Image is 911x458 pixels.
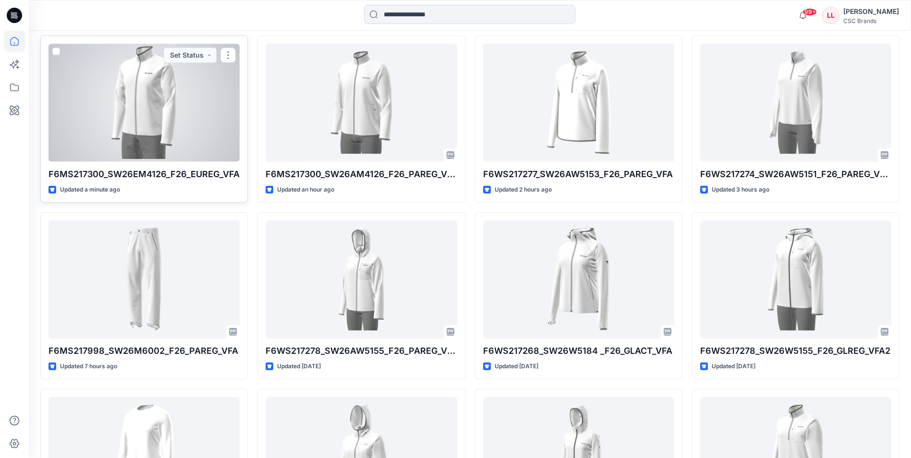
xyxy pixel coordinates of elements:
[277,185,334,195] p: Updated an hour ago
[802,8,817,16] span: 99+
[49,44,240,161] a: F6MS217300_SW26EM4126_F26_EUREG_VFA
[822,7,839,24] div: LL
[843,6,899,17] div: [PERSON_NAME]
[495,185,552,195] p: Updated 2 hours ago
[700,220,891,338] a: F6WS217278_SW26W5155_F26_GLREG_VFA2
[277,362,321,372] p: Updated [DATE]
[60,185,120,195] p: Updated a minute ago
[60,362,117,372] p: Updated 7 hours ago
[483,168,674,181] p: F6WS217277_SW26AW5153_F26_PAREG_VFA
[483,344,674,358] p: F6WS217268_SW26W5184 _F26_GLACT_VFA
[483,220,674,338] a: F6WS217268_SW26W5184 _F26_GLACT_VFA
[843,17,899,24] div: CSC Brands
[495,362,538,372] p: Updated [DATE]
[712,185,769,195] p: Updated 3 hours ago
[49,168,240,181] p: F6MS217300_SW26EM4126_F26_EUREG_VFA
[266,168,457,181] p: F6MS217300_SW26AM4126_F26_PAREG_VFA
[266,44,457,161] a: F6MS217300_SW26AM4126_F26_PAREG_VFA
[712,362,755,372] p: Updated [DATE]
[700,168,891,181] p: F6WS217274_SW26AW5151_F26_PAREG_VFA3
[700,344,891,358] p: F6WS217278_SW26W5155_F26_GLREG_VFA2
[700,44,891,161] a: F6WS217274_SW26AW5151_F26_PAREG_VFA3
[483,44,674,161] a: F6WS217277_SW26AW5153_F26_PAREG_VFA
[266,344,457,358] p: F6WS217278_SW26AW5155_F26_PAREG_VFA2
[49,220,240,338] a: F6MS217998_SW26M6002_F26_PAREG_VFA
[49,344,240,358] p: F6MS217998_SW26M6002_F26_PAREG_VFA
[266,220,457,338] a: F6WS217278_SW26AW5155_F26_PAREG_VFA2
